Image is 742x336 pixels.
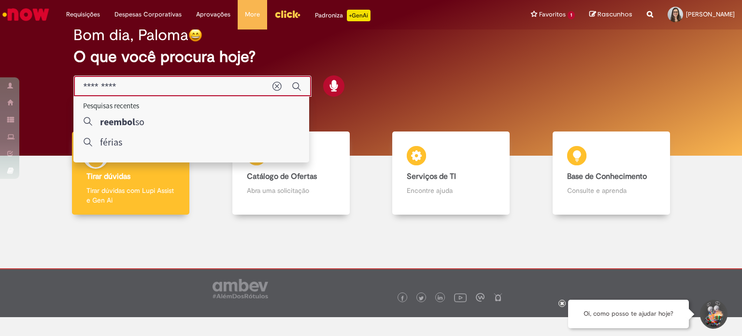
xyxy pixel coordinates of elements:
[114,10,182,19] span: Despesas Corporativas
[73,48,669,65] h2: O que você procura hoje?
[1,5,51,24] img: ServiceNow
[568,300,689,328] div: Oi, como posso te ajudar hoje?
[686,10,735,18] span: [PERSON_NAME]
[86,172,130,181] b: Tirar dúvidas
[476,293,485,302] img: logo_footer_workplace.png
[213,279,268,298] img: logo_footer_ambev_rotulo_gray.png
[347,10,371,21] p: +GenAi
[315,10,371,21] div: Padroniza
[589,10,632,19] a: Rascunhos
[531,131,692,215] a: Base de Conhecimento Consulte e aprenda
[247,172,317,181] b: Catálogo de Ofertas
[598,10,632,19] span: Rascunhos
[567,172,647,181] b: Base de Conhecimento
[567,186,656,195] p: Consulte e aprenda
[245,10,260,19] span: More
[407,172,456,181] b: Serviços de TI
[438,295,442,301] img: logo_footer_linkedin.png
[371,131,531,215] a: Serviços de TI Encontre ajuda
[73,27,188,44] h2: Bom dia, Paloma
[247,186,335,195] p: Abra uma solicitação
[407,186,495,195] p: Encontre ajuda
[539,10,566,19] span: Favoritos
[494,293,502,302] img: logo_footer_naosei.png
[419,296,424,301] img: logo_footer_twitter.png
[66,10,100,19] span: Requisições
[188,28,202,42] img: happy-face.png
[274,7,300,21] img: click_logo_yellow_360x200.png
[568,11,575,19] span: 1
[454,291,467,304] img: logo_footer_youtube.png
[699,300,728,329] button: Iniciar Conversa de Suporte
[51,131,211,215] a: Tirar dúvidas Tirar dúvidas com Lupi Assist e Gen Ai
[400,296,405,301] img: logo_footer_facebook.png
[211,131,371,215] a: Catálogo de Ofertas Abra uma solicitação
[196,10,230,19] span: Aprovações
[86,186,175,205] p: Tirar dúvidas com Lupi Assist e Gen Ai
